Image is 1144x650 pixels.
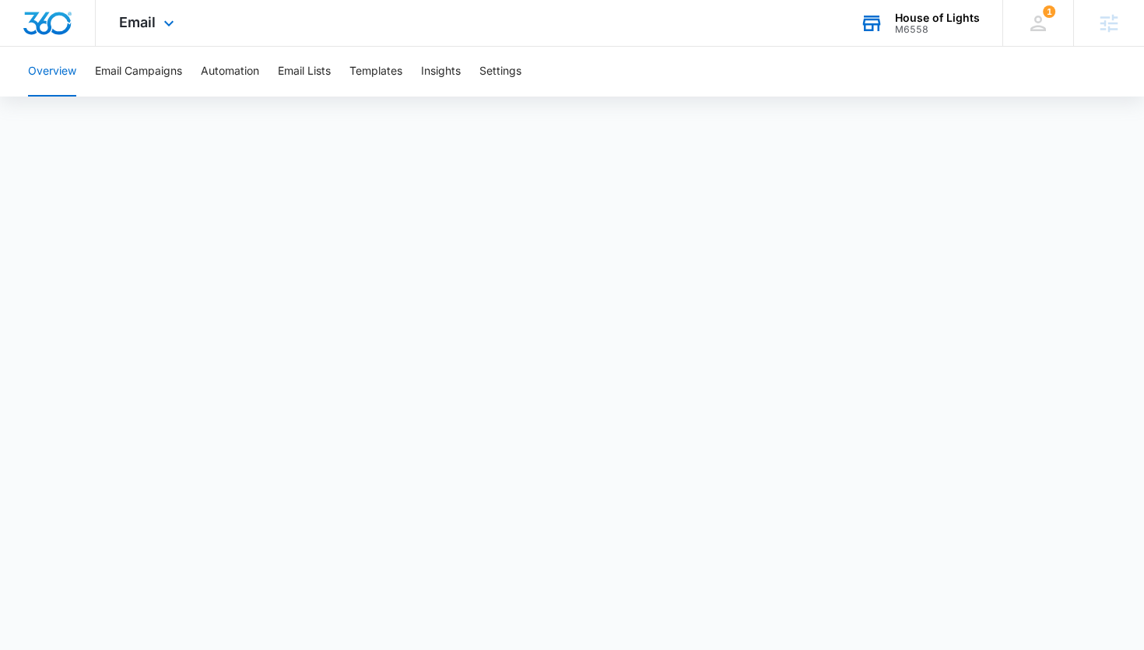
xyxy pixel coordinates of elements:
button: Automation [201,47,259,97]
button: Email Lists [278,47,331,97]
div: account id [895,24,980,35]
button: Overview [28,47,76,97]
button: Settings [479,47,521,97]
button: Templates [349,47,402,97]
button: Email Campaigns [95,47,182,97]
div: notifications count [1043,5,1055,18]
span: 1 [1043,5,1055,18]
div: account name [895,12,980,24]
button: Insights [421,47,461,97]
span: Email [119,14,156,30]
